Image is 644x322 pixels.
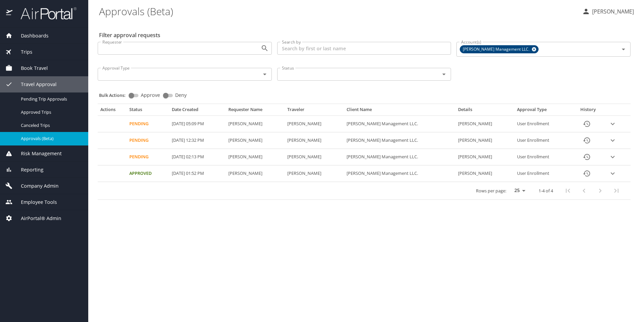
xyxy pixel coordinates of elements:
span: Deny [175,93,187,98]
td: [PERSON_NAME] [455,165,514,182]
td: [PERSON_NAME] [285,132,344,149]
th: Traveler [285,107,344,115]
span: [PERSON_NAME] Management LLC. [460,46,534,53]
p: [PERSON_NAME] [590,7,634,16]
td: [DATE] 02:13 PM [169,149,226,165]
th: Approval Type [514,107,571,115]
td: [PERSON_NAME] [285,149,344,165]
p: Bulk Actions: [99,92,131,98]
td: [DATE] 05:09 PM [169,116,226,132]
td: User Enrollment [514,116,571,132]
button: expand row [608,119,618,129]
th: Date Created [169,107,226,115]
button: Open [260,70,269,79]
td: User Enrollment [514,165,571,182]
span: Employee Tools [12,198,57,206]
button: History [579,116,595,132]
button: expand row [608,152,618,162]
td: User Enrollment [514,149,571,165]
td: [PERSON_NAME] [455,116,514,132]
span: Company Admin [12,182,59,190]
td: [DATE] 01:52 PM [169,165,226,182]
button: expand row [608,135,618,145]
td: Approved [127,165,169,182]
th: Status [127,107,169,115]
img: icon-airportal.png [6,7,13,20]
span: Risk Management [12,150,62,157]
p: Rows per page: [476,189,506,193]
td: Pending [127,116,169,132]
button: Open [439,70,449,79]
p: 1-4 of 4 [539,189,553,193]
select: rows per page [509,186,528,196]
input: Search by first or last name [277,42,451,55]
td: [PERSON_NAME] [226,116,285,132]
td: [DATE] 12:32 PM [169,132,226,149]
td: [PERSON_NAME] Management LLC. [344,149,455,165]
th: Requester Name [226,107,285,115]
span: Approvals (Beta) [21,135,80,142]
td: Pending [127,149,169,165]
div: [PERSON_NAME] Management LLC. [460,45,539,53]
span: Pending Trip Approvals [21,96,80,102]
h1: Approvals (Beta) [99,1,577,22]
td: [PERSON_NAME] [285,165,344,182]
button: History [579,132,595,149]
img: airportal-logo.png [13,7,76,20]
table: Approval table [98,107,631,200]
th: History [571,107,605,115]
button: [PERSON_NAME] [579,5,637,18]
td: User Enrollment [514,132,571,149]
td: [PERSON_NAME] Management LLC. [344,132,455,149]
span: Travel Approval [12,81,57,88]
span: Trips [12,48,32,56]
span: AirPortal® Admin [12,215,61,222]
button: History [579,165,595,182]
td: [PERSON_NAME] Management LLC. [344,165,455,182]
button: Open [619,45,628,54]
button: History [579,149,595,165]
span: Approved Trips [21,109,80,115]
td: [PERSON_NAME] [226,149,285,165]
td: Pending [127,132,169,149]
span: Reporting [12,166,43,173]
button: Open [260,44,269,53]
span: Canceled Trips [21,122,80,129]
th: Client Name [344,107,455,115]
button: expand row [608,168,618,179]
th: Details [455,107,514,115]
span: Book Travel [12,64,48,72]
td: [PERSON_NAME] [226,165,285,182]
span: Dashboards [12,32,49,39]
td: [PERSON_NAME] [285,116,344,132]
span: Approve [141,93,160,98]
th: Actions [98,107,127,115]
td: [PERSON_NAME] [455,132,514,149]
td: [PERSON_NAME] [226,132,285,149]
h2: Filter approval requests [99,30,160,41]
td: [PERSON_NAME] [455,149,514,165]
td: [PERSON_NAME] Management LLC. [344,116,455,132]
